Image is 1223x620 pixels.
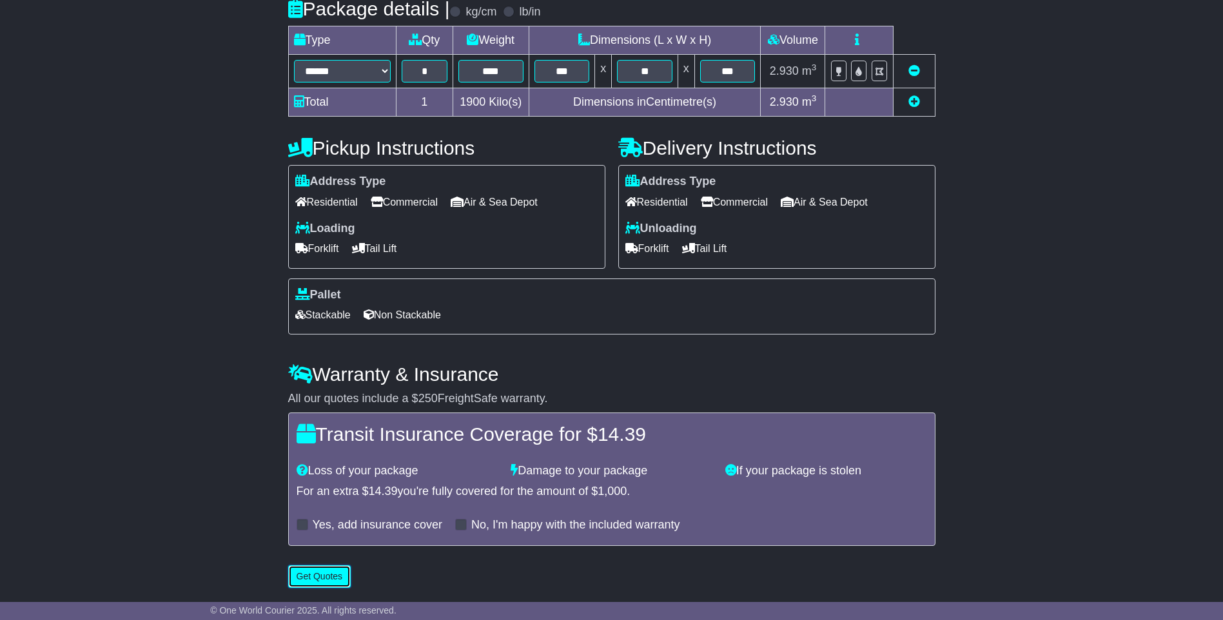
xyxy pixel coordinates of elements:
[519,5,540,19] label: lb/in
[682,238,727,258] span: Tail Lift
[719,464,934,478] div: If your package is stolen
[625,175,716,189] label: Address Type
[471,518,680,532] label: No, I'm happy with the included warranty
[369,485,398,498] span: 14.39
[598,423,646,445] span: 14.39
[418,392,438,405] span: 250
[210,605,396,615] span: © One World Courier 2025. All rights reserved.
[288,565,351,588] button: Get Quotes
[396,88,453,117] td: 1
[297,485,927,499] div: For an extra $ you're fully covered for the amount of $ .
[295,305,351,325] span: Stackable
[529,26,761,55] td: Dimensions (L x W x H)
[460,95,485,108] span: 1900
[396,26,453,55] td: Qty
[295,175,386,189] label: Address Type
[701,192,768,212] span: Commercial
[504,464,719,478] div: Damage to your package
[625,222,697,236] label: Unloading
[295,222,355,236] label: Loading
[290,464,505,478] div: Loss of your package
[295,238,339,258] span: Forklift
[802,64,817,77] span: m
[678,55,694,88] td: x
[770,95,799,108] span: 2.930
[618,137,935,159] h4: Delivery Instructions
[625,238,669,258] span: Forklift
[364,305,441,325] span: Non Stackable
[453,26,529,55] td: Weight
[313,518,442,532] label: Yes, add insurance cover
[598,485,627,498] span: 1,000
[371,192,438,212] span: Commercial
[812,93,817,103] sup: 3
[451,192,538,212] span: Air & Sea Depot
[812,63,817,72] sup: 3
[802,95,817,108] span: m
[529,88,761,117] td: Dimensions in Centimetre(s)
[465,5,496,19] label: kg/cm
[288,88,396,117] td: Total
[453,88,529,117] td: Kilo(s)
[288,363,935,385] h4: Warranty & Insurance
[595,55,612,88] td: x
[770,64,799,77] span: 2.930
[297,423,927,445] h4: Transit Insurance Coverage for $
[625,192,688,212] span: Residential
[352,238,397,258] span: Tail Lift
[295,288,341,302] label: Pallet
[781,192,868,212] span: Air & Sea Depot
[288,26,396,55] td: Type
[288,137,605,159] h4: Pickup Instructions
[295,192,358,212] span: Residential
[288,392,935,406] div: All our quotes include a $ FreightSafe warranty.
[908,95,920,108] a: Add new item
[761,26,825,55] td: Volume
[908,64,920,77] a: Remove this item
